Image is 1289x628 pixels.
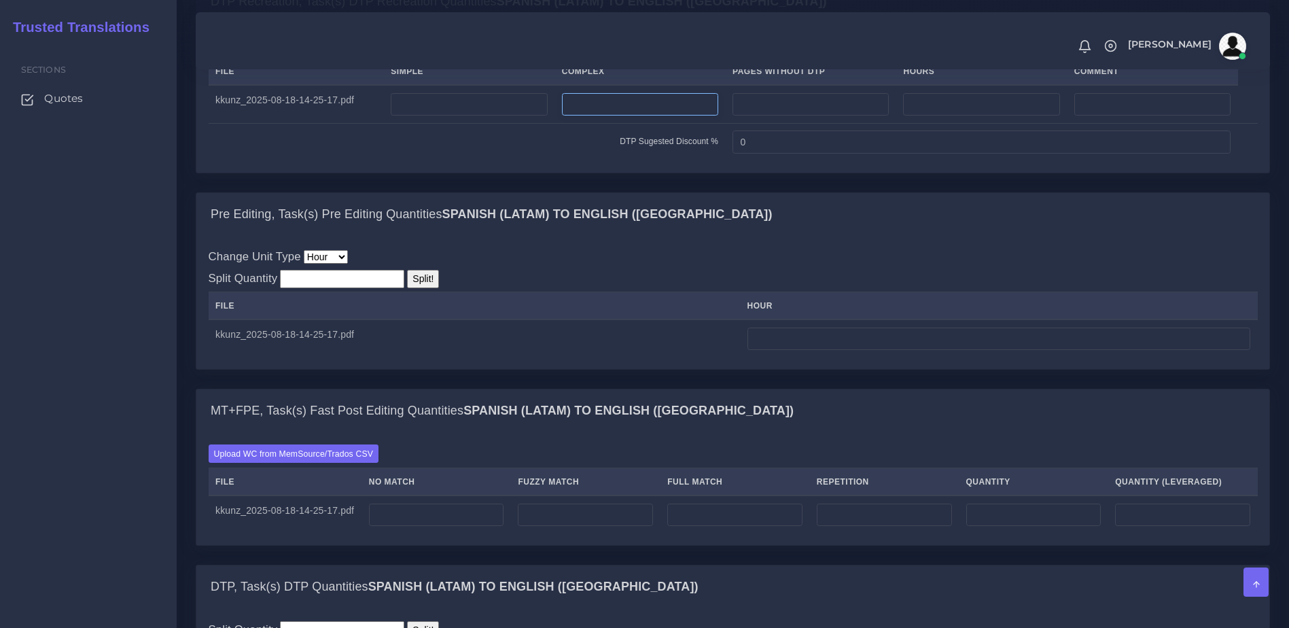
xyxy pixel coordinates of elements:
th: File [209,292,741,320]
b: Spanish (Latam) TO English ([GEOGRAPHIC_DATA]) [442,207,773,221]
th: Hours [896,58,1067,86]
h2: Trusted Translations [3,19,149,35]
div: Pre Editing, Task(s) Pre Editing QuantitiesSpanish (Latam) TO English ([GEOGRAPHIC_DATA]) [196,236,1269,369]
h4: MT+FPE, Task(s) Fast Post Editing Quantities [211,404,794,419]
th: Simple [384,58,554,86]
th: File [209,468,362,496]
th: Fuzzy Match [511,468,660,496]
input: Split! [407,270,439,288]
th: Pages Without DTP [726,58,896,86]
span: Quotes [44,91,83,106]
div: Pre Editing, Task(s) Pre Editing QuantitiesSpanish (Latam) TO English ([GEOGRAPHIC_DATA]) [196,193,1269,237]
label: Split Quantity [209,270,278,287]
label: Upload WC from MemSource/Trados CSV [209,444,379,463]
img: avatar [1219,33,1246,60]
th: Quantity (Leveraged) [1108,468,1258,496]
h4: Pre Editing, Task(s) Pre Editing Quantities [211,207,773,222]
a: Trusted Translations [3,16,149,39]
b: Spanish (Latam) TO English ([GEOGRAPHIC_DATA]) [368,580,699,593]
div: DTP Recreation, Task(s) DTP Recreation QuantitiesSpanish (Latam) TO English ([GEOGRAPHIC_DATA]) [196,23,1269,172]
div: MT+FPE, Task(s) Fast Post Editing QuantitiesSpanish (Latam) TO English ([GEOGRAPHIC_DATA]) [196,433,1269,546]
span: [PERSON_NAME] [1128,39,1212,49]
th: No Match [361,468,511,496]
td: kkunz_2025-08-18-14-25-17.pdf [209,319,741,357]
b: Spanish (Latam) TO English ([GEOGRAPHIC_DATA]) [463,404,794,417]
th: Complex [554,58,725,86]
th: hour [740,292,1257,320]
th: Full Match [660,468,810,496]
div: DTP, Task(s) DTP QuantitiesSpanish (Latam) TO English ([GEOGRAPHIC_DATA]) [196,565,1269,609]
span: Sections [21,65,66,75]
th: Quantity [959,468,1108,496]
label: DTP Sugested Discount % [620,135,718,147]
a: [PERSON_NAME]avatar [1121,33,1251,60]
a: Quotes [10,84,166,113]
th: Repetition [809,468,959,496]
div: MT+FPE, Task(s) Fast Post Editing QuantitiesSpanish (Latam) TO English ([GEOGRAPHIC_DATA]) [196,389,1269,433]
td: kkunz_2025-08-18-14-25-17.pdf [209,85,384,123]
td: kkunz_2025-08-18-14-25-17.pdf [209,495,362,534]
th: File [209,58,384,86]
th: Comment [1067,58,1237,86]
h4: DTP, Task(s) DTP Quantities [211,580,699,595]
label: Change Unit Type [209,248,301,265]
